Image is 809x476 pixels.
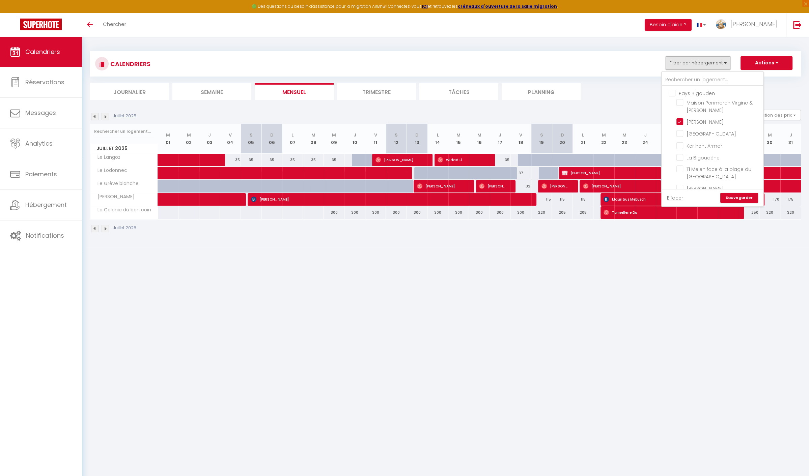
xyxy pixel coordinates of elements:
[510,180,531,192] div: 32
[324,206,345,219] div: 300
[573,193,594,206] div: 115
[109,56,150,71] h3: CALENDRIERS
[510,167,531,179] div: 37
[417,180,465,192] span: [PERSON_NAME]
[407,124,428,154] th: 13
[422,3,428,9] a: ICI
[25,48,60,56] span: Calendriers
[477,132,481,138] abbr: M
[510,124,531,154] th: 18
[261,124,282,154] th: 06
[604,206,734,219] span: Tonnellerie Du
[282,154,303,166] div: 35
[113,113,136,119] p: Juillet 2025
[582,132,584,138] abbr: L
[645,19,692,31] button: Besoin d'aide ?
[469,206,490,219] div: 300
[593,124,614,154] th: 22
[365,124,386,154] th: 11
[255,83,334,100] li: Mensuel
[303,124,324,154] th: 08
[241,124,262,154] th: 05
[469,124,490,154] th: 16
[759,206,780,219] div: 320
[282,124,303,154] th: 07
[386,124,407,154] th: 12
[90,83,169,100] li: Journalier
[502,83,581,100] li: Planning
[344,206,365,219] div: 300
[20,19,62,30] img: Super Booking
[251,193,525,206] span: [PERSON_NAME]
[768,132,772,138] abbr: M
[303,154,324,166] div: 35
[552,124,573,154] th: 20
[94,125,154,138] input: Rechercher un logement...
[730,20,778,28] span: [PERSON_NAME]
[780,124,801,154] th: 31
[662,74,763,86] input: Rechercher un logement...
[531,193,552,206] div: 115
[220,124,241,154] th: 04
[720,193,758,203] a: Sauvegarder
[573,206,594,219] div: 205
[415,132,419,138] abbr: D
[365,206,386,219] div: 300
[583,180,651,192] span: [PERSON_NAME]
[324,124,345,154] th: 09
[261,154,282,166] div: 35
[448,206,469,219] div: 300
[656,124,677,154] th: 25
[448,124,469,154] th: 15
[780,193,801,206] div: 175
[687,154,720,161] span: La Bigoudène
[25,170,57,178] span: Paiements
[25,78,64,86] span: Réservations
[687,99,753,114] span: Maison Penmarch Virgine & [PERSON_NAME]
[519,132,522,138] abbr: V
[25,201,67,209] span: Hébergement
[711,13,786,37] a: ... [PERSON_NAME]
[751,110,801,120] button: Gestion des prix
[541,180,569,192] span: [PERSON_NAME]
[531,206,552,219] div: 220
[166,132,170,138] abbr: M
[490,124,511,154] th: 17
[98,13,131,37] a: Chercher
[438,153,485,166] span: Widad El
[332,132,336,138] abbr: M
[661,71,764,207] div: Filtrer par hébergement
[490,154,511,166] div: 35
[199,124,220,154] th: 03
[614,124,635,154] th: 23
[208,132,211,138] abbr: J
[220,154,241,166] div: 35
[635,124,656,154] th: 24
[739,206,760,219] div: 250
[375,153,423,166] span: [PERSON_NAME]
[687,166,751,180] span: Ti Melen face à la plage du [GEOGRAPHIC_DATA]
[510,206,531,219] div: 300
[573,124,594,154] th: 21
[490,206,511,219] div: 300
[716,19,726,29] img: ...
[759,124,780,154] th: 30
[172,83,251,100] li: Semaine
[187,132,191,138] abbr: M
[458,3,557,9] a: créneaux d'ouverture de la salle migration
[91,206,153,214] span: La Colonie du bon coin
[91,167,129,174] span: Le Lodonnec
[604,193,754,206] span: Mauritius Mebusch
[741,56,792,70] button: Actions
[324,154,345,166] div: 35
[562,167,651,179] span: [PERSON_NAME]
[687,143,722,149] span: Ker hent Armor
[113,225,136,231] p: Juillet 2025
[5,3,26,23] button: Ouvrir le widget de chat LiveChat
[374,132,377,138] abbr: V
[291,132,294,138] abbr: L
[427,124,448,154] th: 14
[25,109,56,117] span: Messages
